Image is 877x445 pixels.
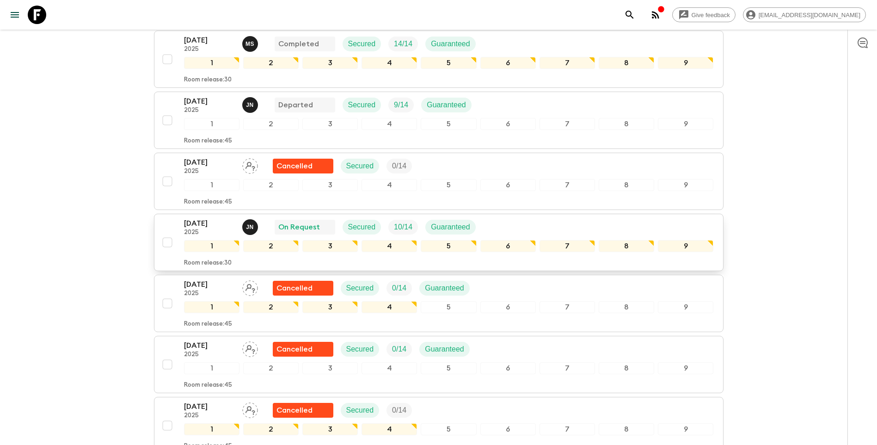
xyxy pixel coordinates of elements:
div: 9 [658,362,713,374]
div: 5 [421,301,476,313]
div: 7 [540,362,595,374]
div: 7 [540,240,595,252]
div: 8 [599,118,654,130]
p: Cancelled [276,344,313,355]
div: Secured [341,342,380,357]
div: 4 [362,301,417,313]
div: Secured [343,220,381,235]
span: Give feedback [687,12,735,19]
div: 6 [480,362,536,374]
div: 6 [480,179,536,191]
p: 2025 [184,412,235,420]
p: [DATE] [184,35,235,46]
div: 6 [480,118,536,130]
div: 3 [302,423,358,435]
div: 6 [480,423,536,435]
span: Magda Sotiriadis [242,39,260,46]
p: Secured [346,283,374,294]
button: menu [6,6,24,24]
span: Janita Nurmi [242,222,260,229]
p: 0 / 14 [392,283,406,294]
p: Room release: 45 [184,137,232,145]
div: Trip Fill [386,403,412,418]
p: 0 / 14 [392,161,406,172]
span: Assign pack leader [242,344,258,352]
div: Secured [341,159,380,173]
p: Secured [346,344,374,355]
div: 2 [243,423,299,435]
p: Completed [278,38,319,49]
div: Trip Fill [386,159,412,173]
p: Room release: 30 [184,76,232,84]
div: Trip Fill [386,342,412,357]
div: 5 [421,57,476,69]
div: 9 [658,118,713,130]
button: [DATE]2025Assign pack leaderFlash Pack cancellationSecuredTrip Fill123456789Room release:45 [154,153,724,210]
div: 8 [599,57,654,69]
button: [DATE]2025Assign pack leaderFlash Pack cancellationSecuredTrip FillGuaranteed123456789Room releas... [154,275,724,332]
div: 4 [362,57,417,69]
div: 5 [421,240,476,252]
div: 3 [302,240,358,252]
p: Guaranteed [425,344,464,355]
p: Guaranteed [431,222,470,233]
span: Assign pack leader [242,283,258,290]
div: 4 [362,118,417,130]
div: 8 [599,301,654,313]
button: [DATE]2025Magda SotiriadisCompletedSecuredTrip FillGuaranteed123456789Room release:30 [154,31,724,88]
div: Secured [343,98,381,112]
div: Secured [341,281,380,296]
div: 6 [480,240,536,252]
div: 2 [243,57,299,69]
div: 2 [243,118,299,130]
p: Room release: 45 [184,198,232,206]
div: 1 [184,301,239,313]
div: [EMAIL_ADDRESS][DOMAIN_NAME] [743,7,866,22]
p: J N [246,223,254,231]
div: 2 [243,179,299,191]
div: 7 [540,179,595,191]
div: 5 [421,118,476,130]
span: Assign pack leader [242,161,258,168]
p: Secured [348,222,376,233]
p: 2025 [184,351,235,358]
div: 9 [658,179,713,191]
div: 5 [421,179,476,191]
p: Guaranteed [425,283,464,294]
button: [DATE]2025Janita NurmiOn RequestSecuredTrip FillGuaranteed123456789Room release:30 [154,214,724,271]
p: Guaranteed [431,38,470,49]
p: Cancelled [276,405,313,416]
div: 7 [540,301,595,313]
div: 4 [362,240,417,252]
div: 6 [480,301,536,313]
div: 1 [184,179,239,191]
button: [DATE]2025Janita NurmiDepartedSecuredTrip FillGuaranteed123456789Room release:45 [154,92,724,149]
p: 9 / 14 [394,99,408,111]
div: 3 [302,118,358,130]
div: Trip Fill [388,37,418,51]
div: 9 [658,301,713,313]
div: 2 [243,240,299,252]
span: [EMAIL_ADDRESS][DOMAIN_NAME] [754,12,865,19]
div: Secured [343,37,381,51]
div: 7 [540,57,595,69]
div: 3 [302,179,358,191]
div: 5 [421,423,476,435]
div: Trip Fill [388,98,414,112]
div: Flash Pack cancellation [273,281,333,296]
p: [DATE] [184,218,235,229]
p: On Request [278,222,320,233]
div: Flash Pack cancellation [273,159,333,173]
p: 0 / 14 [392,405,406,416]
div: 1 [184,423,239,435]
p: Secured [346,405,374,416]
div: 7 [540,118,595,130]
div: 9 [658,57,713,69]
p: 2025 [184,290,235,297]
div: Secured [341,403,380,418]
span: Assign pack leader [242,405,258,413]
div: 3 [302,57,358,69]
button: [DATE]2025Assign pack leaderFlash Pack cancellationSecuredTrip FillGuaranteed123456789Room releas... [154,336,724,393]
p: Guaranteed [427,99,466,111]
p: 10 / 14 [394,222,412,233]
